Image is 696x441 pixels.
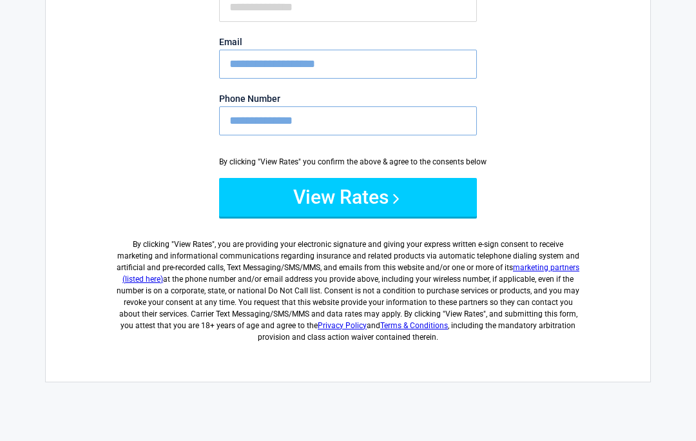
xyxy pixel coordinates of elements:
[318,321,367,330] a: Privacy Policy
[117,228,579,343] label: By clicking " ", you are providing your electronic signature and giving your express written e-si...
[174,240,212,249] span: View Rates
[122,263,579,284] a: marketing partners (listed here)
[219,37,477,46] label: Email
[380,321,448,330] a: Terms & Conditions
[219,178,477,217] button: View Rates
[219,156,477,168] div: By clicking "View Rates" you confirm the above & agree to the consents below
[219,94,477,103] label: Phone Number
